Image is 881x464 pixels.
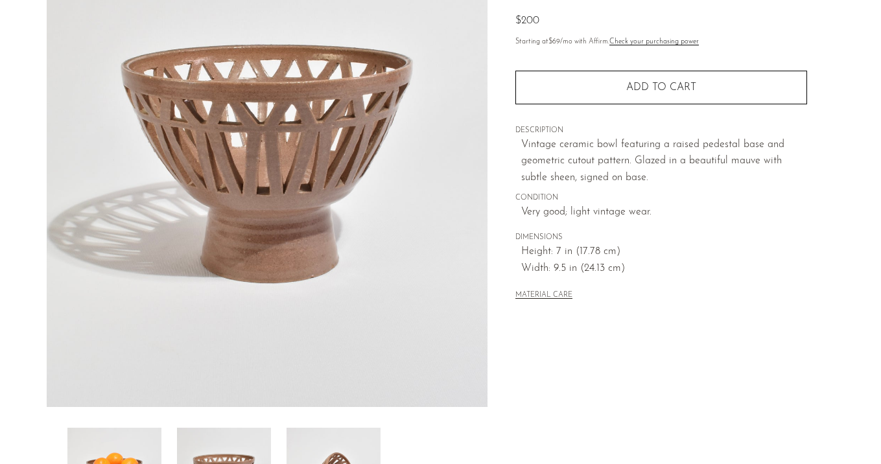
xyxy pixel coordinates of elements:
[521,204,807,221] span: Very good; light vintage wear.
[521,137,807,187] p: Vintage ceramic bowl featuring a raised pedestal base and geometric cutout pattern. Glazed in a b...
[515,71,807,104] button: Add to cart
[515,16,539,26] span: $200
[515,36,807,48] p: Starting at /mo with Affirm.
[515,192,807,204] span: CONDITION
[609,38,699,45] a: Check your purchasing power - Learn more about Affirm Financing (opens in modal)
[548,38,560,45] span: $69
[626,82,696,93] span: Add to cart
[515,291,572,301] button: MATERIAL CARE
[521,244,807,261] span: Height: 7 in (17.78 cm)
[521,261,807,277] span: Width: 9.5 in (24.13 cm)
[515,232,807,244] span: DIMENSIONS
[515,125,807,137] span: DESCRIPTION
